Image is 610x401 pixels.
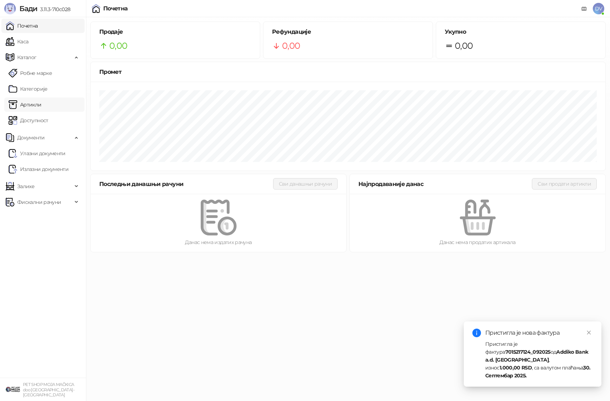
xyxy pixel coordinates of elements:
[6,382,20,397] img: 64x64-companyLogo-9f44b8df-f022-41eb-b7d6-300ad218de09.png
[593,3,604,14] span: DV
[6,34,28,49] a: Каса
[17,130,44,145] span: Документи
[9,162,68,176] a: Излазни документи
[37,6,70,13] span: 3.11.3-710c028
[532,178,597,190] button: Сви продати артикли
[23,382,74,397] small: PET SHOP MOJA MAČKICA doo [GEOGRAPHIC_DATA]-[GEOGRAPHIC_DATA]
[19,4,37,13] span: Бади
[9,66,52,80] a: Робне марке
[586,330,591,335] span: close
[505,349,551,355] strong: 7015217124_092025
[17,179,34,194] span: Залихе
[445,28,597,36] h5: Укупно
[578,3,590,14] a: Документација
[102,238,335,246] div: Данас нема издатих рачуна
[17,195,61,209] span: Фискални рачуни
[272,28,424,36] h5: Рефундације
[361,238,594,246] div: Данас нема продатих артикала
[455,39,473,53] span: 0,00
[4,3,16,14] img: Logo
[17,50,37,65] span: Каталог
[109,39,127,53] span: 0,00
[103,6,128,11] div: Почетна
[358,180,532,188] div: Најпродаваније данас
[282,39,300,53] span: 0,00
[99,28,251,36] h5: Продаје
[6,19,38,33] a: Почетна
[273,178,338,190] button: Сви данашњи рачуни
[9,113,48,128] a: Доступност
[585,329,593,336] a: Close
[485,329,593,337] div: Пристигла је нова фактура
[99,180,273,188] div: Последњи данашњи рачуни
[485,340,593,379] div: Пристигла је фактура од , износ , са валутом плаћања
[9,82,48,96] a: Категорије
[99,67,597,76] div: Промет
[472,329,481,337] span: info-circle
[9,97,42,112] a: ArtikliАртикли
[9,146,66,161] a: Ulazni dokumentiУлазни документи
[500,364,532,371] strong: 1.000,00 RSD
